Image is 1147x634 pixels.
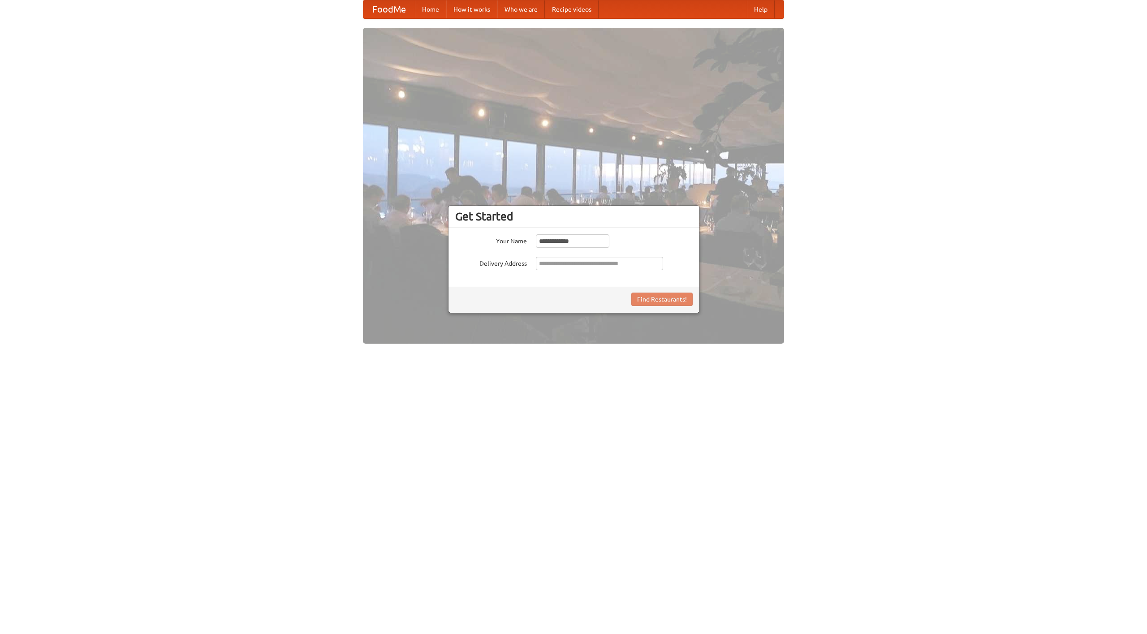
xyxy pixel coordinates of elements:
label: Your Name [455,234,527,246]
a: FoodMe [363,0,415,18]
label: Delivery Address [455,257,527,268]
a: Who we are [497,0,545,18]
a: How it works [446,0,497,18]
a: Help [747,0,775,18]
button: Find Restaurants! [631,293,693,306]
a: Home [415,0,446,18]
h3: Get Started [455,210,693,223]
a: Recipe videos [545,0,599,18]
